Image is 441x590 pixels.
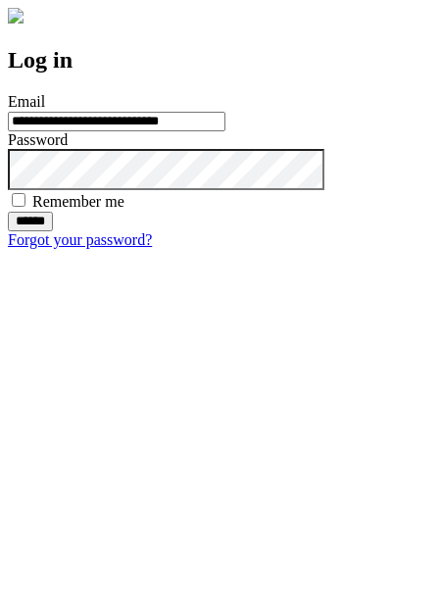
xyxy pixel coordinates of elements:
[8,231,152,248] a: Forgot your password?
[8,47,433,74] h2: Log in
[8,131,68,148] label: Password
[8,93,45,110] label: Email
[32,193,124,210] label: Remember me
[8,8,24,24] img: logo-4e3dc11c47720685a147b03b5a06dd966a58ff35d612b21f08c02c0306f2b779.png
